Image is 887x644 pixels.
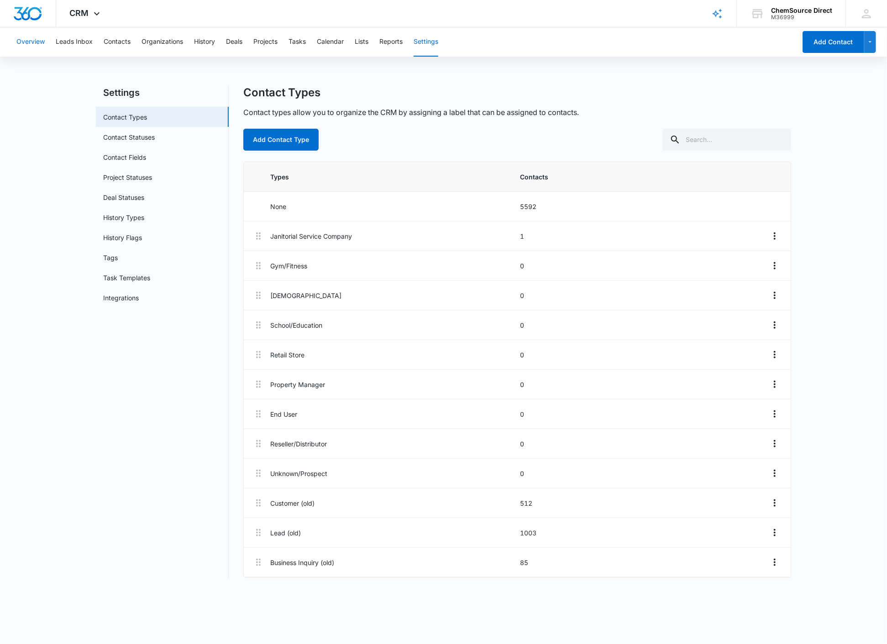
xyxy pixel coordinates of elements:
button: Overflow Menu [768,288,782,303]
button: Overflow Menu [768,347,782,362]
button: Lists [355,27,368,57]
button: Contacts [104,27,131,57]
p: 512 [520,498,764,508]
button: Overflow Menu [768,229,782,243]
button: History [194,27,215,57]
button: Overview [16,27,45,57]
button: Overflow Menu [768,436,782,451]
button: Deals [226,27,242,57]
div: account name [771,7,832,14]
button: Overflow Menu [768,407,782,421]
p: 0 [520,261,764,271]
p: Janitorial Service Company [270,231,514,241]
input: Search... [662,129,791,151]
p: Reseller/Distributor [270,439,514,449]
a: Project Statuses [103,173,152,182]
a: Tags [103,253,118,262]
p: Customer (old) [270,498,514,508]
p: 1 [520,231,764,241]
p: 0 [520,291,764,300]
p: Retail Store [270,350,514,360]
button: Settings [414,27,438,57]
button: Overflow Menu [768,258,782,273]
button: Organizations [142,27,183,57]
a: History Flags [103,233,142,242]
h2: Settings [96,86,229,99]
a: Deal Statuses [103,193,144,202]
p: Types [270,172,514,182]
button: Reports [379,27,403,57]
p: 0 [520,380,764,389]
button: Overflow Menu [768,466,782,481]
button: Projects [253,27,278,57]
p: 1003 [520,528,764,538]
div: account id [771,14,832,21]
button: Overflow Menu [768,377,782,392]
p: End User [270,409,514,419]
button: Overflow Menu [768,318,782,332]
a: History Types [103,213,144,222]
a: Task Templates [103,273,150,283]
h1: Contact Types [243,86,320,99]
p: Gym/Fitness [270,261,514,271]
p: School/Education [270,320,514,330]
p: Property Manager [270,380,514,389]
p: Business Inquiry (old) [270,558,514,567]
button: Add Contact [803,31,864,53]
button: Overflow Menu [768,496,782,510]
a: Contact Fields [103,152,146,162]
span: CRM [70,8,89,18]
p: Lead (old) [270,528,514,538]
p: 5592 [520,202,764,211]
p: [DEMOGRAPHIC_DATA] [270,291,514,300]
button: Calendar [317,27,344,57]
p: 0 [520,409,764,419]
button: Leads Inbox [56,27,93,57]
a: Contact Statuses [103,132,155,142]
p: 85 [520,558,764,567]
a: Integrations [103,293,139,303]
a: Contact Types [103,112,147,122]
button: Overflow Menu [768,525,782,540]
button: Overflow Menu [768,555,782,570]
button: Tasks [289,27,306,57]
p: Contact types allow you to organize the CRM by assigning a label that can be assigned to contacts. [243,107,579,118]
p: 0 [520,320,764,330]
p: 0 [520,350,764,360]
button: Add Contact Type [243,129,319,151]
p: None [270,202,514,211]
p: 0 [520,469,764,478]
p: Contacts [520,172,764,182]
p: Unknown/Prospect [270,469,514,478]
p: 0 [520,439,764,449]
